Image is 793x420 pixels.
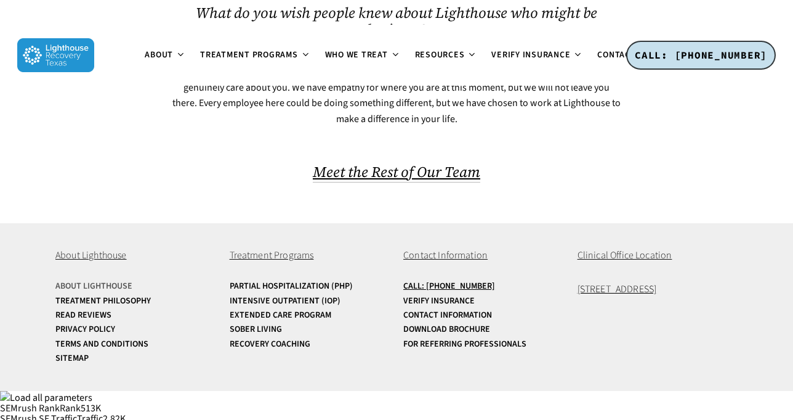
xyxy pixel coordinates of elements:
[55,282,215,291] a: About Lighthouse
[484,51,590,60] a: Verify Insurance
[55,354,215,363] a: Sitemap
[200,49,298,61] span: Treatment Programs
[578,249,672,262] span: Clinical Office Location
[172,49,622,128] p: From a personal standpoint, I can say that I trust this organization so much that I moved my fami...
[55,340,215,349] a: Terms and Conditions
[403,340,563,349] a: For Referring Professionals
[403,249,488,262] span: Contact Information
[10,391,92,405] span: Load all parameters
[230,311,390,320] a: Extended Care Program
[313,162,480,183] a: Meet the Rest of Our Team
[318,51,408,60] a: Who We Treat
[55,311,215,320] a: Read Reviews
[55,297,215,306] a: Treatment Philosophy
[626,41,776,70] a: CALL: [PHONE_NUMBER]
[491,49,570,61] span: Verify Insurance
[578,282,657,296] a: [STREET_ADDRESS]
[403,297,563,306] a: Verify Insurance
[325,49,388,61] span: Who We Treat
[230,297,390,306] a: Intensive Outpatient (IOP)
[403,325,563,334] a: Download Brochure
[145,49,173,61] span: About
[403,280,495,292] u: Call: [PHONE_NUMBER]
[55,325,215,334] a: Privacy Policy
[408,51,485,60] a: Resources
[597,49,635,61] span: Contact
[415,49,465,61] span: Resources
[590,51,655,60] a: Contact
[230,249,314,262] span: Treatment Programs
[172,4,622,38] h2: What do you wish people knew about Lighthouse who might be hesitant?
[230,282,390,291] a: Partial Hospitalization (PHP)
[230,340,390,349] a: Recovery Coaching
[17,38,94,72] img: Lighthouse Recovery Texas
[55,249,127,262] span: About Lighthouse
[403,282,563,291] a: Call: [PHONE_NUMBER]
[60,401,81,415] span: Rank
[81,401,101,415] a: 513K
[193,51,318,60] a: Treatment Programs
[137,51,193,60] a: About
[403,311,563,320] a: Contact Information
[230,325,390,334] a: Sober Living
[635,49,767,61] span: CALL: [PHONE_NUMBER]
